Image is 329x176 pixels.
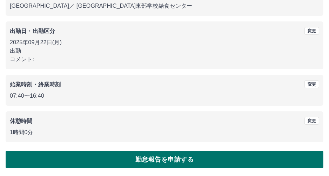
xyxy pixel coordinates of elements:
[10,55,319,64] p: コメント:
[304,117,319,125] button: 変更
[10,128,319,137] p: 1時間0分
[10,28,55,34] b: 出勤日・出勤区分
[10,82,61,87] b: 始業時刻・終業時刻
[10,92,319,100] p: 07:40 〜 16:40
[304,27,319,35] button: 変更
[6,151,323,168] button: 勤怠報告を申請する
[10,38,319,47] p: 2025年09月22日(月)
[10,2,319,10] p: [GEOGRAPHIC_DATA] ／ [GEOGRAPHIC_DATA]東部学校給食センター
[10,118,33,124] b: 休憩時間
[10,47,319,55] p: 出勤
[304,80,319,88] button: 変更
